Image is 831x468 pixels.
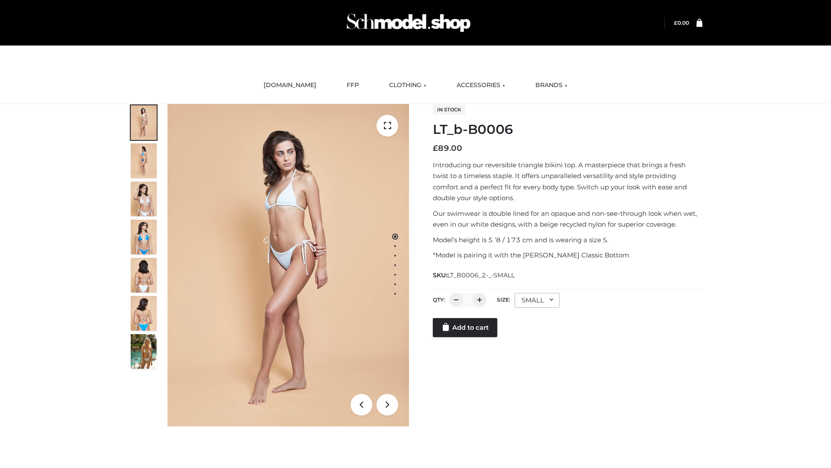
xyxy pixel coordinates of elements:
a: CLOTHING [383,76,433,95]
h1: LT_b-B0006 [433,122,702,137]
span: LT_B0006_2-_-SMALL [447,271,515,279]
a: FFP [340,76,365,95]
img: ArielClassicBikiniTop_CloudNine_AzureSky_OW114ECO_1-scaled.jpg [131,105,157,140]
div: SMALL [515,293,560,308]
label: QTY: [433,296,445,303]
span: SKU: [433,270,515,280]
label: Size: [497,296,510,303]
img: ArielClassicBikiniTop_CloudNine_AzureSky_OW114ECO_4-scaled.jpg [131,220,157,254]
a: Add to cart [433,318,497,337]
a: £0.00 [674,19,689,26]
img: ArielClassicBikiniTop_CloudNine_AzureSky_OW114ECO_8-scaled.jpg [131,296,157,331]
span: £ [674,19,677,26]
bdi: 89.00 [433,143,462,153]
span: In stock [433,104,465,115]
img: Schmodel Admin 964 [344,6,473,40]
a: [DOMAIN_NAME] [257,76,323,95]
bdi: 0.00 [674,19,689,26]
p: Model’s height is 5 ‘8 / 173 cm and is wearing a size S. [433,234,702,246]
img: ArielClassicBikiniTop_CloudNine_AzureSky_OW114ECO_2-scaled.jpg [131,143,157,178]
img: ArielClassicBikiniTop_CloudNine_AzureSky_OW114ECO_7-scaled.jpg [131,258,157,292]
span: £ [433,143,438,153]
p: Introducing our reversible triangle bikini top. A masterpiece that brings a fresh twist to a time... [433,159,702,204]
a: BRANDS [529,76,574,95]
p: *Model is pairing it with the [PERSON_NAME] Classic Bottom [433,250,702,261]
p: Our swimwear is double lined for an opaque and non-see-through look when wet, even in our white d... [433,208,702,230]
img: ArielClassicBikiniTop_CloudNine_AzureSky_OW114ECO_3-scaled.jpg [131,182,157,216]
img: ArielClassicBikiniTop_CloudNine_AzureSky_OW114ECO_1 [167,104,409,426]
img: Arieltop_CloudNine_AzureSky2.jpg [131,334,157,369]
a: ACCESSORIES [450,76,512,95]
